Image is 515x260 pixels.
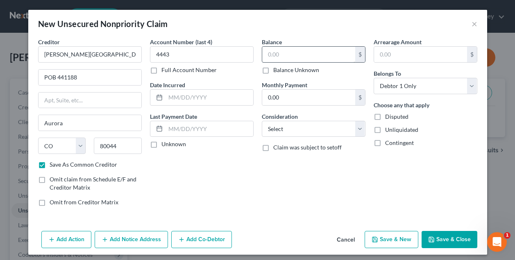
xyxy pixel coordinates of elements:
div: $ [355,47,365,62]
label: Save As Common Creditor [50,161,117,169]
span: Claim was subject to setoff [273,144,342,151]
span: Disputed [385,113,408,120]
input: Search creditor by name... [38,46,142,63]
div: New Unsecured Nonpriority Claim [38,18,168,29]
label: Monthly Payment [262,81,307,89]
span: Omit claim from Schedule E/F and Creditor Matrix [50,176,136,191]
button: Add Co-Debtor [171,231,232,248]
span: 1 [504,232,510,239]
button: Add Action [41,231,91,248]
input: Enter city... [39,115,141,131]
div: $ [355,90,365,105]
button: Save & New [365,231,418,248]
div: $ [467,47,477,62]
span: Contingent [385,139,414,146]
button: Add Notice Address [95,231,168,248]
button: Save & Close [422,231,477,248]
label: Choose any that apply [374,101,429,109]
input: 0.00 [374,47,467,62]
input: XXXX [150,46,254,63]
span: Belongs To [374,70,401,77]
label: Account Number (last 4) [150,38,212,46]
label: Last Payment Date [150,112,197,121]
input: 0.00 [262,90,355,105]
iframe: Intercom live chat [487,232,507,252]
input: Enter address... [39,70,141,85]
label: Consideration [262,112,298,121]
button: × [472,19,477,29]
span: Omit from Creditor Matrix [50,199,118,206]
label: Balance [262,38,282,46]
span: Unliquidated [385,126,418,133]
input: Apt, Suite, etc... [39,93,141,108]
label: Date Incurred [150,81,185,89]
label: Full Account Number [161,66,217,74]
input: MM/DD/YYYY [166,121,253,137]
label: Arrearage Amount [374,38,422,46]
input: MM/DD/YYYY [166,90,253,105]
label: Unknown [161,140,186,148]
span: Creditor [38,38,60,45]
input: 0.00 [262,47,355,62]
label: Balance Unknown [273,66,319,74]
button: Cancel [330,232,361,248]
input: Enter zip... [94,138,142,154]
